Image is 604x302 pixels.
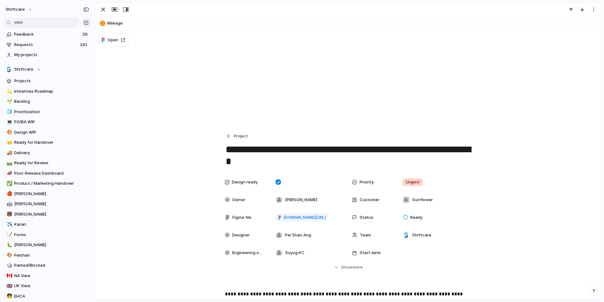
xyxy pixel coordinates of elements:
[232,232,250,238] span: Designer
[6,242,12,248] button: 🐛
[7,200,11,208] div: 🤖
[14,201,89,207] span: [PERSON_NAME]
[232,250,265,256] span: Engineering owner
[234,133,248,139] span: Project
[7,98,11,105] div: 🌱
[7,221,11,228] div: ✈️
[232,179,258,185] span: Design ready
[14,221,89,228] span: Karan
[232,214,251,221] span: Figma file
[7,129,11,136] div: 🎨
[3,169,91,178] a: 📣Post-Release Dashboard
[14,150,89,156] span: Delivery
[14,262,89,269] span: Parked/Blocked
[7,262,11,269] div: 🎲
[225,262,472,273] button: Showmore
[3,4,36,15] button: shiftcare
[14,283,89,289] span: UK View
[3,138,91,147] a: 🤝Ready for Handover
[285,197,317,203] span: [PERSON_NAME]
[99,34,128,46] button: Open
[3,148,91,158] a: 🚚Delivery
[14,170,89,177] span: Post-Release Dashboard
[14,66,33,73] span: Shiftcare
[3,261,91,270] div: 🎲Parked/Blocked
[7,211,11,218] div: 🐻
[3,179,91,188] a: ✅Product / Marketing Handover
[7,180,11,187] div: ✅
[14,242,89,248] span: [PERSON_NAME]
[3,199,91,209] a: 🤖[PERSON_NAME]
[14,211,89,218] span: [PERSON_NAME]
[14,52,89,58] span: My projects
[6,211,12,218] button: 🐻
[3,230,91,240] a: 📝Forms
[3,158,91,168] a: 🛤️Ready for Review
[3,97,91,106] a: 🌱Backlog
[7,241,11,249] div: 🐛
[7,272,11,279] div: 🇨🇦
[14,160,89,166] span: Ready for Review
[353,264,363,270] span: more
[3,210,91,219] a: 🐻[PERSON_NAME]
[3,251,91,260] a: 🎨Peishan
[6,262,12,269] button: 🎲
[14,191,89,197] span: [PERSON_NAME]
[3,240,91,250] a: 🐛[PERSON_NAME]
[3,128,91,137] a: 🎨Design WIP
[6,129,12,136] button: 🎨
[14,139,89,146] span: Ready for Handover
[14,293,89,299] span: EHCA
[14,180,89,187] span: Product / Marketing Handover
[6,6,25,13] span: shiftcare
[3,271,91,281] a: 🇨🇦NA View
[3,76,91,86] a: Projects
[6,252,12,258] button: 🎨
[406,179,420,185] span: Urgent
[3,40,91,49] a: Requests191
[360,197,379,203] span: Customer
[3,50,91,60] a: My projects
[7,149,11,156] div: 🚚
[3,87,91,96] a: 💫Initiatives Roadmap
[14,119,89,125] span: PO/BA WIP
[14,88,89,95] span: Initiatives Roadmap
[3,107,91,117] a: 🧊Prioritization
[224,132,250,141] button: Project
[7,170,11,177] div: 📣
[6,232,12,238] button: 📝
[6,150,12,156] button: 🚚
[6,221,12,228] button: ✈️
[3,65,91,74] button: Shiftcare
[412,232,431,238] span: Shiftcare
[3,220,91,229] a: ✈️Karan
[6,119,12,125] button: 💻
[7,190,11,197] div: 🍎
[341,264,352,270] span: Show
[410,214,422,221] span: Ready
[3,281,91,291] a: 🇬🇧UK View
[6,160,12,166] button: 🛤️
[6,109,12,115] button: 🧊
[14,252,89,258] span: Peishan
[360,214,373,221] span: Status
[412,197,433,203] span: Sunflower
[360,179,374,185] span: Priority
[107,20,599,26] span: Mileage
[14,109,89,115] span: Prioritization
[3,292,91,301] a: 🧒EHCA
